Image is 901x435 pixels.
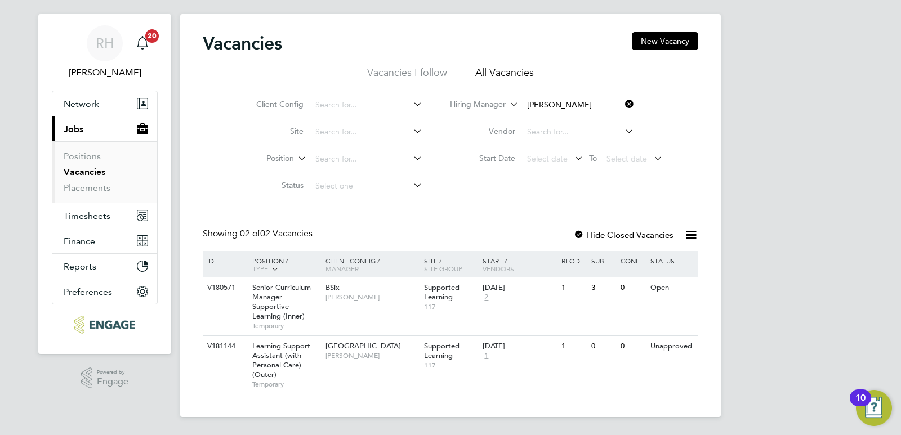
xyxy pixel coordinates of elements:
div: 0 [618,336,647,357]
input: Search for... [523,124,634,140]
div: ID [204,251,244,270]
span: BSix [325,282,340,292]
span: Select date [527,154,568,164]
span: Powered by [97,367,128,377]
label: Site [239,126,304,136]
span: Jobs [64,124,83,134]
button: Reports [52,254,157,279]
div: Conf [618,251,647,270]
div: 1 [559,277,588,298]
button: Finance [52,228,157,253]
span: Supported Learning [424,341,460,360]
div: Jobs [52,141,157,203]
div: Sub [588,251,618,270]
div: 10 [855,398,866,412]
span: RH [96,36,114,51]
span: 20 [145,29,159,43]
span: Timesheets [64,210,110,221]
div: Unapproved [648,336,697,357]
button: Network [52,91,157,116]
label: Hide Closed Vacancies [573,230,673,240]
a: Positions [64,151,101,162]
span: Manager [325,264,359,273]
div: Client Config / [323,251,421,278]
span: Engage [97,377,128,387]
span: Network [64,98,99,109]
button: Open Resource Center, 10 new notifications [856,390,892,426]
div: Open [648,277,697,298]
div: 0 [618,277,647,298]
div: Reqd [559,251,588,270]
button: Timesheets [52,203,157,228]
span: Finance [64,236,95,246]
li: All Vacancies [475,66,534,86]
span: Rufena Haque [52,66,158,79]
span: [GEOGRAPHIC_DATA] [325,341,401,351]
span: Temporary [252,380,320,389]
span: Senior Curriculum Manager Supportive Learning (Inner) [252,282,311,321]
nav: Main navigation [38,14,171,354]
label: Position [229,153,294,164]
div: V180571 [204,277,244,298]
span: Supported Learning [424,282,460,302]
div: Position / [244,251,323,279]
div: 3 [588,277,618,298]
div: 1 [559,336,588,357]
input: Select one [311,178,422,194]
label: Start Date [450,153,515,163]
div: Start / [480,251,559,278]
div: [DATE] [483,283,556,293]
label: Status [239,180,304,190]
span: 117 [424,302,478,311]
span: Learning Support Assistant (with Personal Care) (Outer) [252,341,310,379]
span: [PERSON_NAME] [325,351,418,360]
button: New Vacancy [632,32,698,50]
a: 20 [131,25,154,61]
span: 02 of [240,228,260,239]
span: [PERSON_NAME] [325,293,418,302]
div: Site / [421,251,480,278]
div: Showing [203,228,315,240]
span: To [586,151,600,165]
span: Vendors [483,264,514,273]
label: Hiring Manager [441,99,506,110]
div: [DATE] [483,342,556,351]
span: Preferences [64,286,112,297]
input: Search for... [311,151,422,167]
div: V181144 [204,336,244,357]
label: Vendor [450,126,515,136]
span: Temporary [252,321,320,330]
a: Go to home page [52,316,158,334]
img: ncclondon-logo-retina.png [74,316,135,334]
a: Placements [64,182,110,193]
button: Preferences [52,279,157,304]
span: 1 [483,351,490,361]
span: Select date [606,154,647,164]
span: Reports [64,261,96,272]
span: Type [252,264,268,273]
input: Search for... [311,97,422,113]
h2: Vacancies [203,32,282,55]
div: 0 [588,336,618,357]
span: 117 [424,361,478,370]
span: Site Group [424,264,462,273]
label: Client Config [239,99,304,109]
a: RH[PERSON_NAME] [52,25,158,79]
span: 2 [483,293,490,302]
button: Jobs [52,116,157,141]
input: Search for... [311,124,422,140]
div: Status [648,251,697,270]
input: Search for... [523,97,634,113]
li: Vacancies I follow [367,66,447,86]
a: Vacancies [64,167,105,177]
a: Powered byEngage [81,367,129,389]
span: 02 Vacancies [240,228,313,239]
